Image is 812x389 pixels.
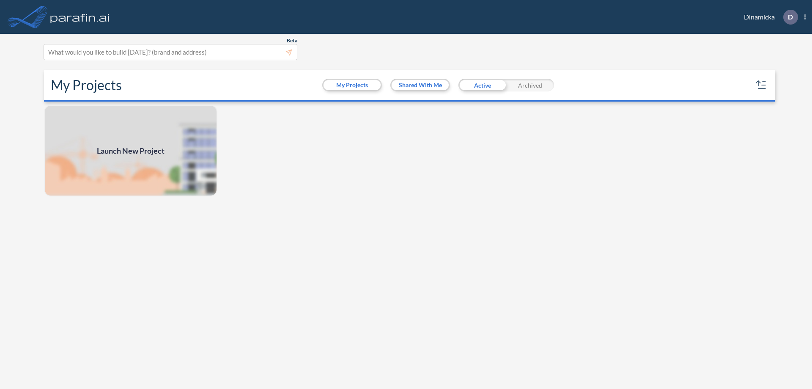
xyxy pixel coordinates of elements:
[731,10,806,25] div: Dinamicka
[754,78,768,92] button: sort
[287,37,297,44] span: Beta
[392,80,449,90] button: Shared With Me
[51,77,122,93] h2: My Projects
[788,13,793,21] p: D
[324,80,381,90] button: My Projects
[44,105,217,196] a: Launch New Project
[49,8,111,25] img: logo
[97,145,165,157] span: Launch New Project
[506,79,554,91] div: Archived
[458,79,506,91] div: Active
[44,105,217,196] img: add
